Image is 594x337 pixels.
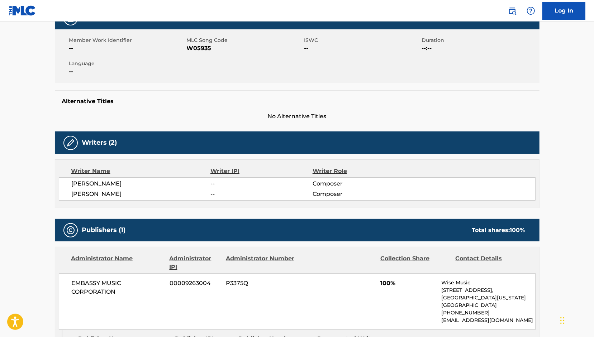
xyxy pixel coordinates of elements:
[313,179,405,188] span: Composer
[187,37,303,44] span: MLC Song Code
[71,167,211,175] div: Writer Name
[441,287,535,294] p: [STREET_ADDRESS],
[82,226,126,234] h5: Publishers (1)
[441,279,535,287] p: Wise Music
[66,226,75,235] img: Publishers
[170,279,220,288] span: 00009263004
[380,279,436,288] span: 100%
[210,190,312,198] span: --
[441,302,535,309] p: [GEOGRAPHIC_DATA]
[226,279,295,288] span: P3375Q
[71,254,164,271] div: Administrator Name
[69,44,185,53] span: --
[55,112,540,121] span: No Alternative Titles
[510,227,525,234] span: 100 %
[69,67,185,76] span: --
[441,309,535,317] p: [PHONE_NUMBER]
[542,2,585,20] a: Log In
[72,179,211,188] span: [PERSON_NAME]
[62,98,532,105] h5: Alternative Titles
[524,4,538,18] div: Help
[558,303,594,337] iframe: Chat Widget
[560,310,565,331] div: Drag
[69,37,185,44] span: Member Work Identifier
[72,190,211,198] span: [PERSON_NAME]
[313,167,405,175] div: Writer Role
[527,6,535,15] img: help
[313,190,405,198] span: Composer
[170,254,220,271] div: Administrator IPI
[210,167,313,175] div: Writer IPI
[72,279,165,296] span: EMBASSY MUSIC CORPORATION
[187,44,303,53] span: W05935
[508,6,517,15] img: search
[69,60,185,67] span: Language
[66,139,75,147] img: Writers
[226,254,295,271] div: Administrator Number
[9,5,36,16] img: MLC Logo
[304,37,420,44] span: ISWC
[422,37,538,44] span: Duration
[456,254,525,271] div: Contact Details
[472,226,525,235] div: Total shares:
[304,44,420,53] span: --
[380,254,450,271] div: Collection Share
[441,294,535,302] p: [GEOGRAPHIC_DATA][US_STATE]
[505,4,519,18] a: Public Search
[422,44,538,53] span: --:--
[441,317,535,324] p: [EMAIL_ADDRESS][DOMAIN_NAME]
[82,139,117,147] h5: Writers (2)
[210,179,312,188] span: --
